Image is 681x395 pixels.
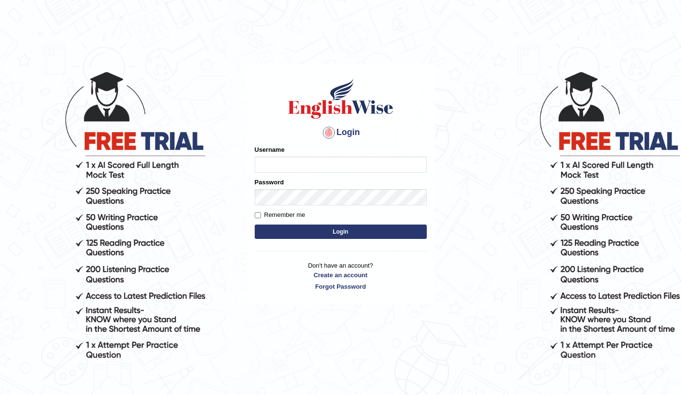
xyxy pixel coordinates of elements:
label: Username [255,145,285,154]
button: Login [255,225,427,239]
input: Remember me [255,212,261,218]
img: Logo of English Wise sign in for intelligent practice with AI [286,77,395,120]
label: Password [255,178,284,187]
a: Forgot Password [255,282,427,291]
a: Create an account [255,271,427,280]
label: Remember me [255,210,305,220]
h4: Login [255,125,427,140]
p: Don't have an account? [255,261,427,291]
